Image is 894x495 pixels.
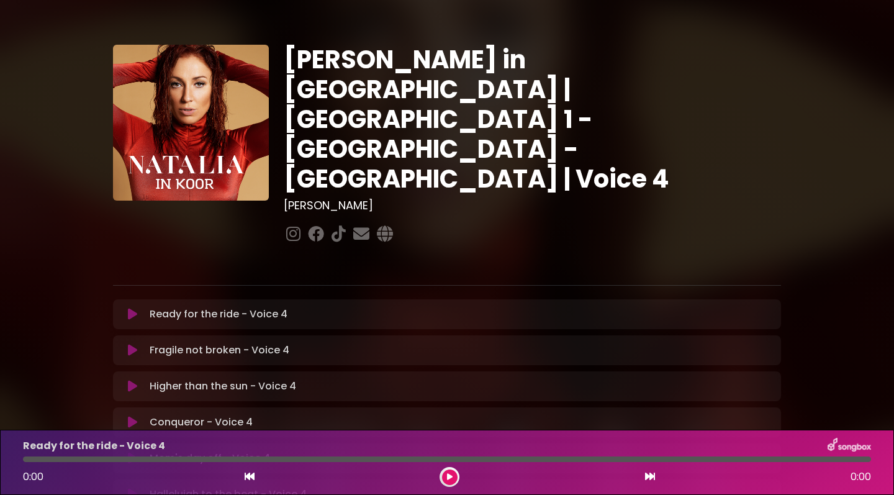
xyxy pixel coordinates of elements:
img: YTVS25JmS9CLUqXqkEhs [113,45,269,201]
p: Ready for the ride - Voice 4 [150,307,287,322]
p: Ready for the ride - Voice 4 [23,438,165,453]
h1: [PERSON_NAME] in [GEOGRAPHIC_DATA] | [GEOGRAPHIC_DATA] 1 - [GEOGRAPHIC_DATA] - [GEOGRAPHIC_DATA] ... [284,45,781,194]
p: Fragile not broken - Voice 4 [150,343,289,358]
p: Conqueror - Voice 4 [150,415,253,430]
span: 0:00 [851,470,871,484]
h3: [PERSON_NAME] [284,199,781,212]
p: Higher than the sun - Voice 4 [150,379,296,394]
span: 0:00 [23,470,43,484]
img: songbox-logo-white.png [828,438,871,454]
